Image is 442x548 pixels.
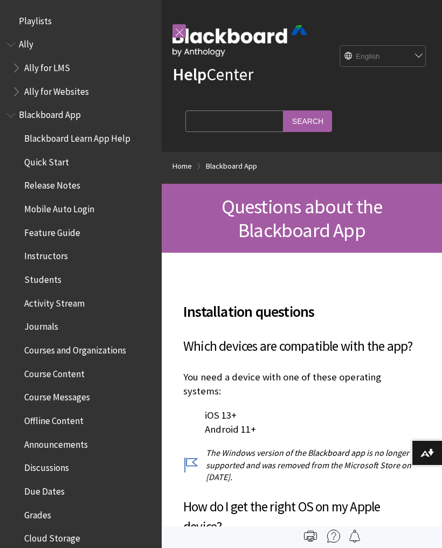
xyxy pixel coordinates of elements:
p: The Windows version of the Blackboard app is no longer supported and was removed from the Microso... [183,447,420,483]
a: HelpCenter [172,64,253,85]
span: Course Messages [24,389,90,403]
span: Courses and Organizations [24,341,126,356]
a: Home [172,159,192,173]
span: Release Notes [24,177,80,191]
img: Print [304,530,317,543]
span: Quick Start [24,153,69,168]
p: iOS 13+ Android 11+ [183,408,420,436]
span: Offline Content [24,412,84,426]
span: Ally for LMS [24,59,70,73]
span: Ally for Websites [24,82,89,97]
span: Students [24,270,61,285]
h3: How do I get the right OS on my Apple device? [183,497,420,538]
input: Search [284,110,332,131]
span: Due Dates [24,482,65,497]
span: Questions about the Blackboard App [222,194,383,242]
span: Journals [24,318,58,332]
span: Blackboard Learn App Help [24,129,130,144]
span: Instructors [24,247,68,262]
span: Discussions [24,459,69,473]
span: Playlists [19,12,52,26]
span: Ally [19,36,33,50]
h3: Which devices are compatible with the app? [183,336,420,357]
span: Grades [24,506,51,521]
span: Blackboard App [19,106,81,121]
p: You need a device with one of these operating systems: [183,370,420,398]
nav: Book outline for Anthology Ally Help [6,36,155,101]
strong: Help [172,64,206,85]
img: Follow this page [348,530,361,543]
span: Activity Stream [24,294,85,309]
span: Feature Guide [24,224,80,238]
span: Installation questions [183,300,420,323]
img: More help [327,530,340,543]
select: Site Language Selector [340,46,426,67]
span: Course Content [24,365,85,379]
nav: Book outline for Playlists [6,12,155,30]
span: Mobile Auto Login [24,200,94,214]
span: Announcements [24,435,88,450]
a: Blackboard App [206,159,257,173]
span: Cloud Storage [24,529,80,544]
img: Blackboard by Anthology [172,25,307,57]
